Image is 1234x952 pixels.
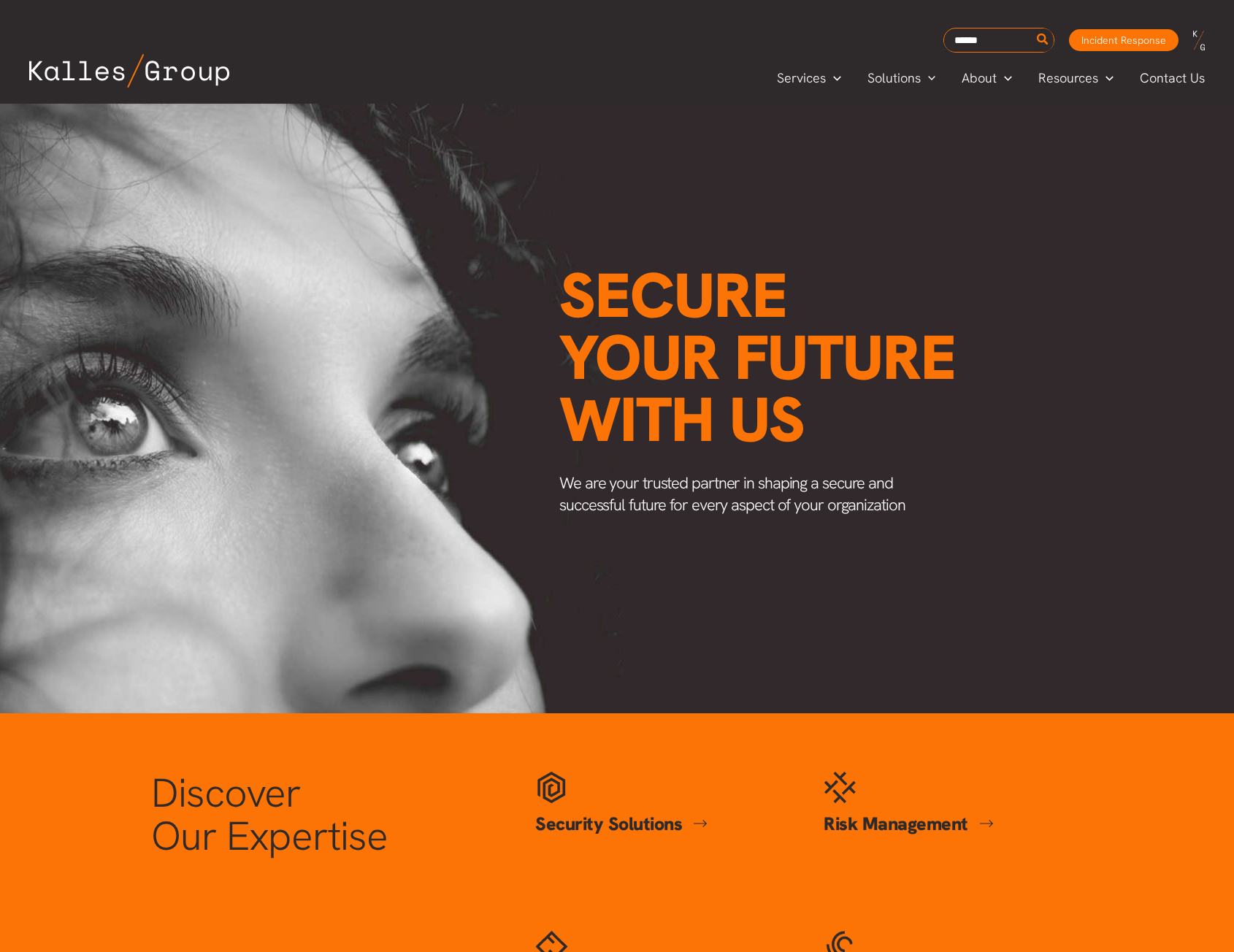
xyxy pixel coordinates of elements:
[151,767,388,863] span: Discover Our Expertise
[1025,67,1127,89] a: ResourcesMenu Toggle
[535,812,708,836] a: Security Solutions
[826,67,841,89] span: Menu Toggle
[1127,67,1219,89] a: Contact Us
[997,67,1012,89] span: Menu Toggle
[824,812,994,836] a: Risk Management
[962,67,997,89] span: About
[1034,28,1052,52] button: Search
[1069,29,1179,51] a: Incident Response
[764,67,854,89] a: ServicesMenu Toggle
[777,67,826,89] span: Services
[1140,67,1205,89] span: Contact Us
[867,67,921,89] span: Solutions
[29,54,229,88] img: Kalles Group
[1038,67,1098,89] span: Resources
[1098,67,1114,89] span: Menu Toggle
[921,67,936,89] span: Menu Toggle
[854,67,949,89] a: SolutionsMenu Toggle
[559,255,956,460] span: Secure your future with us
[764,66,1219,90] nav: Primary Site Navigation
[559,472,905,515] span: We are your trusted partner in shaping a secure and successful future for every aspect of your or...
[949,67,1025,89] a: AboutMenu Toggle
